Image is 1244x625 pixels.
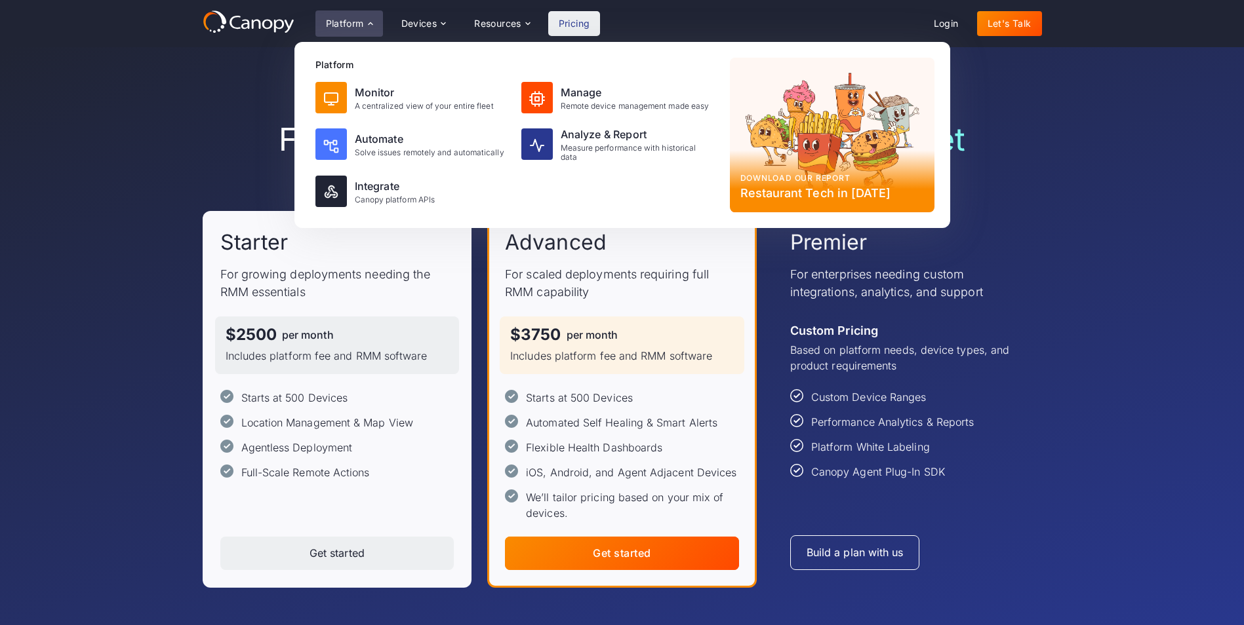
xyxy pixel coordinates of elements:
[790,265,1024,301] p: For enterprises needing custom integrations, analytics, and support
[355,195,435,204] div: Canopy platform APIs
[526,464,736,480] div: iOS, Android, and Agent Adjacent Devices
[226,348,449,364] p: Includes platform fee and RMM software
[977,11,1042,36] a: Let's Talk
[593,547,651,559] div: Get started
[355,131,504,147] div: Automate
[355,178,435,194] div: Integrate
[548,11,601,36] a: Pricing
[561,126,714,142] div: Analyze & Report
[220,265,454,301] p: For growing deployments needing the RMM essentials
[391,10,456,37] div: Devices
[220,229,289,256] h2: Starter
[355,85,494,100] div: Monitor
[811,439,930,455] div: Platform White Labeling
[510,348,734,364] p: Includes platform fee and RMM software
[790,229,868,256] h2: Premier
[282,330,334,340] div: per month
[474,19,521,28] div: Resources
[505,537,739,570] a: Get started
[203,121,1042,159] h1: Find the right plan for
[730,58,934,212] a: Download our reportRestaurant Tech in [DATE]
[226,327,277,343] div: $2500
[505,229,607,256] h2: Advanced
[355,102,494,111] div: A centralized view of your entire fleet
[310,547,365,559] div: Get started
[510,327,561,343] div: $3750
[561,143,714,162] div: Measure performance with historical data
[310,77,513,119] a: MonitorA centralized view of your entire fleet
[220,537,454,570] a: Get started
[241,390,348,406] div: Starts at 500 Devices
[740,172,924,184] div: Download our report
[526,440,662,455] div: Flexible Health Dashboards
[505,265,739,301] p: For scaled deployments requiring full RMM capability
[355,148,504,157] div: Solve issues remotely and automatically
[315,58,719,71] div: Platform
[241,415,413,430] div: Location Management & Map View
[811,464,945,480] div: Canopy Agent Plug-In SDK
[526,415,717,430] div: Automated Self Healing & Smart Alerts
[294,42,950,228] nav: Platform
[326,19,364,28] div: Platform
[807,546,904,559] div: Build a plan with us
[241,440,353,455] div: Agentless Deployment
[315,10,383,37] div: Platform
[516,77,719,119] a: ManageRemote device management made easy
[811,414,974,430] div: Performance Analytics & Reports
[811,389,927,405] div: Custom Device Ranges
[310,170,513,212] a: IntegrateCanopy platform APIs
[790,322,878,339] div: Custom Pricing
[516,121,719,168] a: Analyze & ReportMeasure performance with historical data
[464,10,540,37] div: Resources
[561,102,710,111] div: Remote device management made easy
[923,11,969,36] a: Login
[526,390,633,406] div: Starts at 500 Devices
[790,342,1024,373] p: Based on platform needs, device types, and product requirements
[567,330,618,340] div: per month
[561,85,710,100] div: Manage
[790,535,920,570] a: Build a plan with us
[310,121,513,168] a: AutomateSolve issues remotely and automatically
[401,19,437,28] div: Devices
[526,489,739,521] div: We’ll tailor pricing based on your mix of devices.
[740,184,924,202] div: Restaurant Tech in [DATE]
[241,464,370,480] div: Full-Scale Remote Actions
